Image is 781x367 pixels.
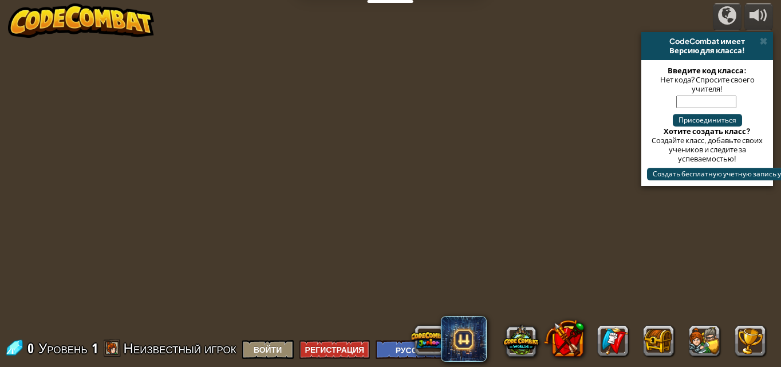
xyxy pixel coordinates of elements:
[242,340,294,359] button: Войти
[646,37,768,46] div: CodeCombat имеет
[647,66,767,75] div: Введите код класса:
[299,340,370,359] button: Регистрация
[92,339,98,357] span: 1
[673,114,742,127] button: Присоединиться
[647,75,767,93] div: Нет кода? Спросите своего учителя!
[38,339,88,358] span: Уровень
[124,339,236,357] span: Неизвестный игрок
[744,3,773,30] button: Регулировать громкость
[647,136,767,163] div: Создайте класс, добавьте своих учеников и следите за успеваемостью!
[8,3,155,38] img: CodeCombat - Learn how to code by playing a game
[646,46,768,55] div: Версию для класса!
[713,3,741,30] button: Кампании
[27,339,37,357] span: 0
[647,127,767,136] div: Хотите создать класс?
